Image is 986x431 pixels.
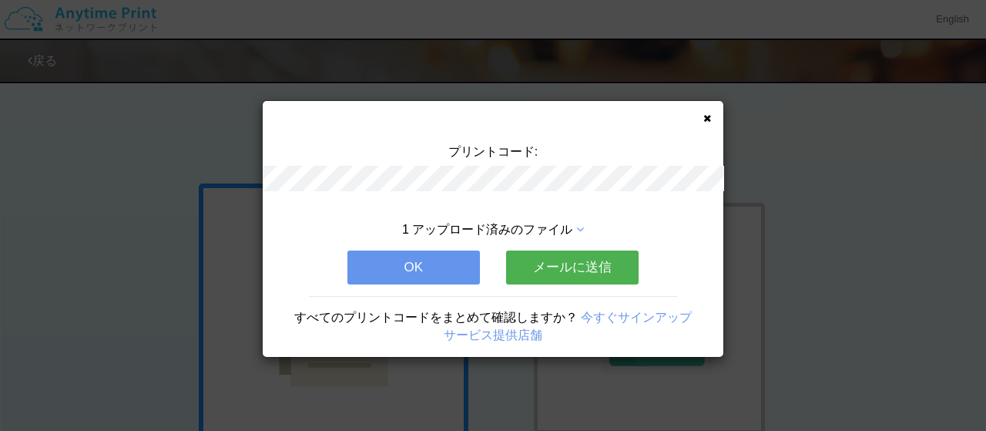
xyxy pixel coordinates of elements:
[294,311,578,324] span: すべてのプリントコードをまとめて確認しますか？
[448,145,538,158] span: プリントコード:
[444,328,542,342] a: サービス提供店舗
[347,251,480,285] button: OK
[581,311,692,324] a: 今すぐサインアップ
[506,251,639,285] button: メールに送信
[402,223,572,236] span: 1 アップロード済みのファイル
